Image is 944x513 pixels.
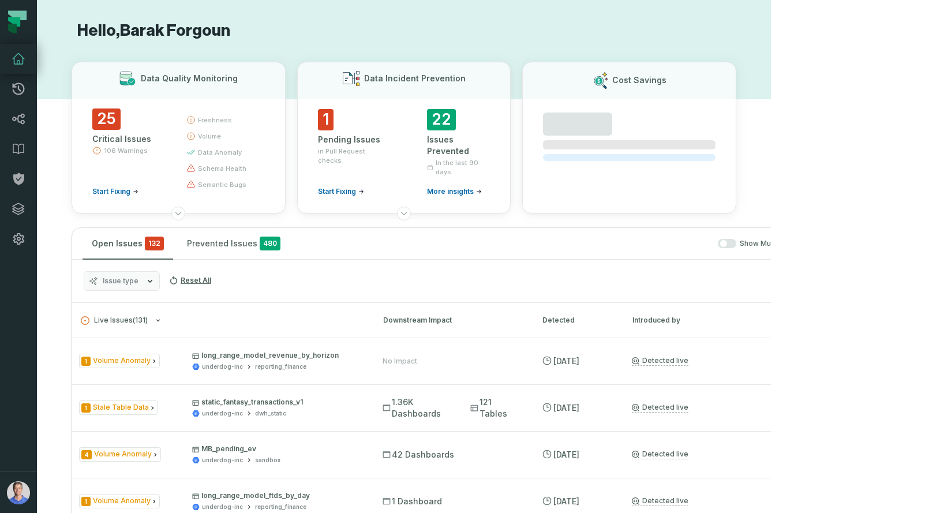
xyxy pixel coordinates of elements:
p: long_range_model_revenue_by_horizon [192,351,362,360]
span: Live Issues ( 131 ) [81,316,148,325]
div: reporting_finance [255,362,306,371]
a: Start Fixing [92,187,138,196]
a: Start Fixing [318,187,364,196]
img: avatar of Barak Forgoun [7,481,30,504]
div: Introduced by [632,315,792,325]
relative-time: Aug 17, 2025, 7:30 AM GMT+3 [553,403,579,413]
div: Issues Prevented [427,134,490,157]
div: Downstream Impact [383,315,522,325]
span: 106 Warnings [104,146,148,155]
button: Issue type [84,271,160,291]
span: Severity [81,450,92,459]
span: 1.36K Dashboards [383,396,463,420]
span: More insights [427,187,474,196]
div: underdog-inc [202,409,243,418]
p: long_range_model_ftds_by_day [192,491,362,500]
div: Detected [542,315,612,325]
div: Show Muted [294,239,782,249]
span: volume [198,132,221,141]
span: 480 [260,237,280,250]
span: critical issues and errors combined [145,237,164,250]
span: freshness [198,115,232,125]
button: Data Quality Monitoring25Critical Issues106 WarningsStart Fixingfreshnessvolumedata anomalyschema... [72,62,286,214]
span: data anomaly [198,148,242,157]
a: Detected live [632,356,688,366]
span: 1 Dashboard [383,496,442,507]
div: Critical Issues [92,133,166,145]
relative-time: Aug 17, 2025, 7:30 AM GMT+3 [553,450,579,459]
span: 25 [92,108,121,130]
span: Start Fixing [92,187,130,196]
span: Start Fixing [318,187,356,196]
div: underdog-inc [202,456,243,465]
div: sandbox [255,456,280,465]
span: Issue Type [79,447,161,462]
div: dwh_static [255,409,286,418]
span: 1 [318,109,334,130]
span: schema health [198,164,246,173]
button: Open Issues [83,228,173,259]
span: In the last 90 days [436,158,490,177]
div: reporting_finance [255,503,306,511]
span: 22 [427,109,456,130]
a: Detected live [632,496,688,506]
div: Pending Issues [318,134,381,145]
p: MB_pending_ev [192,444,362,454]
h3: Cost Savings [612,74,666,86]
h1: Hello, Barak Forgoun [72,21,736,41]
span: Severity [81,357,91,366]
button: Reset All [164,271,216,290]
h3: Data Incident Prevention [364,73,466,84]
div: underdog-inc [202,503,243,511]
button: Prevented Issues [178,228,290,259]
button: Data Incident Prevention1Pending Issuesin Pull Request checksStart Fixing22Issues PreventedIn the... [297,62,511,214]
p: static_fantasy_transactions_v1 [192,398,362,407]
button: Cost Savings [522,62,736,214]
div: No Impact [383,357,417,366]
a: Detected live [632,450,688,459]
span: Severity [81,497,91,506]
a: Detected live [632,403,688,413]
span: Issue Type [79,494,160,508]
div: underdog-inc [202,362,243,371]
relative-time: Aug 16, 2025, 7:26 AM GMT+3 [553,496,579,506]
span: 121 Tables [470,396,521,420]
span: semantic bugs [198,180,246,189]
span: in Pull Request checks [318,147,381,165]
span: Issue Type [79,400,158,415]
a: More insights [427,187,482,196]
button: Live Issues(131) [81,316,362,325]
span: Issue type [103,276,138,286]
h3: Data Quality Monitoring [141,73,238,84]
span: Issue Type [79,354,160,368]
span: 42 Dashboards [383,449,454,460]
span: Severity [81,403,91,413]
relative-time: Aug 17, 2025, 7:30 AM GMT+3 [553,356,579,366]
